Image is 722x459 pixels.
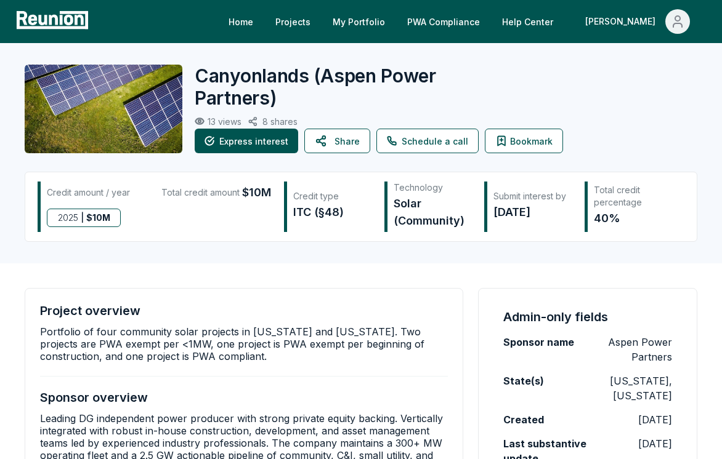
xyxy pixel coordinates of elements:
a: PWA Compliance [397,9,490,34]
p: [DATE] [638,412,672,427]
span: $10M [242,184,271,201]
span: 2025 [58,209,78,226]
div: Total credit percentage [594,184,671,209]
h4: Project overview [40,303,140,318]
span: | [81,209,84,226]
p: Portfolio of four community solar projects in [US_STATE] and [US_STATE]. Two projects are PWA exe... [40,325,448,362]
a: My Portfolio [323,9,395,34]
label: State(s) [503,373,544,388]
img: Canyonlands [25,65,182,153]
div: Total credit amount [161,184,271,201]
label: Sponsor name [503,335,574,349]
div: Solar (Community) [394,195,471,229]
button: [PERSON_NAME] [575,9,700,34]
span: $ 10M [86,209,110,226]
div: ITC (§48) [293,204,371,221]
a: Help Center [492,9,563,34]
button: Express interest [195,129,298,153]
div: 40% [594,210,671,227]
p: [US_STATE], [US_STATE] [588,373,672,403]
nav: Main [219,9,710,34]
h4: Sponsor overview [40,390,148,405]
div: Credit amount / year [47,184,130,201]
label: Created [503,412,544,427]
div: [PERSON_NAME] [585,9,660,34]
div: Submit interest by [493,190,571,202]
h4: Admin-only fields [503,308,608,325]
button: Share [304,129,370,153]
button: Bookmark [485,129,563,153]
p: Aspen Power Partners [588,335,672,364]
p: [DATE] [638,436,672,451]
p: 8 shares [262,116,298,127]
p: 13 views [208,116,241,127]
a: Projects [266,9,320,34]
span: ( Aspen Power Partners ) [195,65,436,109]
div: Credit type [293,190,371,202]
a: Schedule a call [376,129,479,153]
a: Home [219,9,263,34]
div: Technology [394,182,471,194]
h2: Canyonlands [195,65,441,109]
div: [DATE] [493,204,571,221]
